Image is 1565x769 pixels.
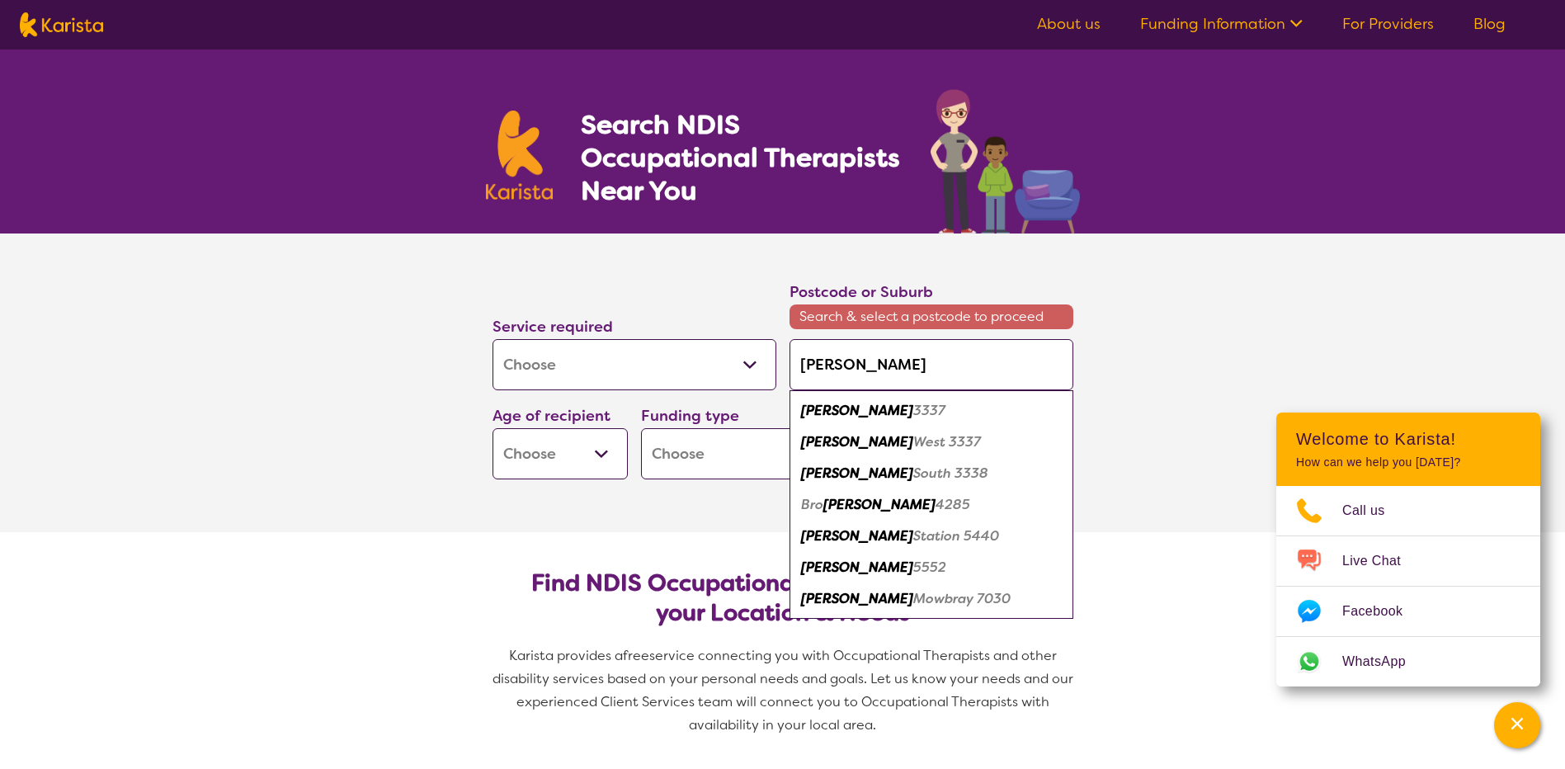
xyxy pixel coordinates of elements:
[798,458,1065,489] div: Melton South 3338
[1494,702,1540,748] button: Channel Menu
[1473,14,1506,34] a: Blog
[936,496,970,513] em: 4285
[1342,498,1405,523] span: Call us
[509,647,623,664] span: Karista provides a
[913,590,1011,607] em: Mowbray 7030
[581,108,902,207] h1: Search NDIS Occupational Therapists Near You
[798,552,1065,583] div: Melton 5552
[1342,549,1421,573] span: Live Chat
[623,647,649,664] span: free
[493,317,613,337] label: Service required
[801,465,913,482] em: [PERSON_NAME]
[1342,14,1434,34] a: For Providers
[913,402,945,419] em: 3337
[913,433,981,451] em: West 3337
[1276,413,1540,686] div: Channel Menu
[801,527,913,545] em: [PERSON_NAME]
[823,496,936,513] em: [PERSON_NAME]
[486,111,554,200] img: Karista logo
[801,590,913,607] em: [PERSON_NAME]
[1342,649,1426,674] span: WhatsApp
[1276,637,1540,686] a: Web link opens in a new tab.
[790,304,1073,329] span: Search & select a postcode to proceed
[1276,486,1540,686] ul: Choose channel
[801,496,823,513] em: Bro
[506,568,1060,628] h2: Find NDIS Occupational Therapists based on your Location & Needs
[931,89,1080,234] img: occupational-therapy
[1140,14,1303,34] a: Funding Information
[1037,14,1101,34] a: About us
[913,465,988,482] em: South 3338
[798,395,1065,427] div: Melton 3337
[1296,429,1520,449] h2: Welcome to Karista!
[801,402,913,419] em: [PERSON_NAME]
[801,559,913,576] em: [PERSON_NAME]
[798,583,1065,615] div: Melton Mowbray 7030
[801,433,913,451] em: [PERSON_NAME]
[798,489,1065,521] div: Bromelton 4285
[913,527,999,545] em: Station 5440
[493,406,610,426] label: Age of recipient
[790,339,1073,390] input: Type
[913,559,946,576] em: 5552
[790,282,933,302] label: Postcode or Suburb
[798,427,1065,458] div: Melton West 3337
[1342,599,1422,624] span: Facebook
[20,12,103,37] img: Karista logo
[1296,455,1520,469] p: How can we help you [DATE]?
[493,647,1077,734] span: service connecting you with Occupational Therapists and other disability services based on your p...
[641,406,739,426] label: Funding type
[798,521,1065,552] div: Melton Station 5440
